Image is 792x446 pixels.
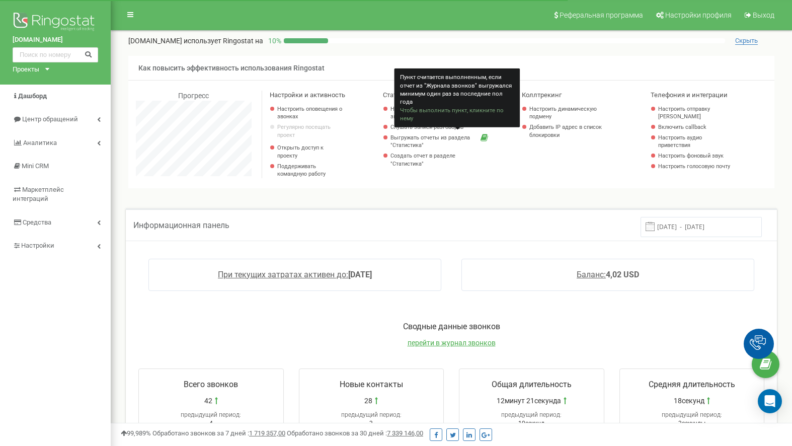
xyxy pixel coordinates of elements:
span: Выход [753,11,774,19]
a: При текущих затратах активен до:[DATE] [218,270,372,279]
div: Open Intercom Messenger [758,389,782,413]
div: Проекты [13,65,39,75]
span: Общая длительность [492,380,572,389]
span: Сводные данные звонков [403,322,500,331]
a: Настроить отправку [PERSON_NAME] [658,105,731,121]
span: Информационная панель [133,220,229,230]
a: Настроить голосовую почту [658,163,731,171]
span: Дашборд [18,92,47,100]
span: 18секунд [674,396,704,406]
a: Баланс:4,02 USD [577,270,639,279]
span: Аналитика [23,139,57,146]
a: Слушать записи разговоров [390,123,476,131]
p: 10 % [263,36,284,46]
span: Прогресс [178,92,209,100]
span: Средняя длительность [649,380,735,389]
span: предыдущий период: [662,411,722,418]
a: Настроить email отчеты по звонкам [390,105,476,121]
span: Настройки профиля [665,11,732,19]
p: Регулярно посещать проект [277,123,345,139]
a: Настроить фоновый звук [658,152,731,160]
span: 28 [364,396,372,406]
p: Поддерживать командную работу [277,163,345,178]
span: Новые контакты [340,380,403,389]
span: 3секунды [678,420,705,427]
u: 1 719 357,00 [249,429,285,437]
span: Реферальная программа [560,11,643,19]
span: Коллтрекинг [522,91,562,99]
span: Обработано звонков за 30 дней : [287,429,423,437]
span: 4 [209,420,213,427]
a: [DOMAIN_NAME] [13,35,98,45]
a: Настроить динамическую подмену [529,105,607,121]
span: 10секунд [518,420,544,427]
span: Настройки и активность [270,91,345,99]
span: Телефония и интеграции [651,91,728,99]
a: Настроить оповещения о звонках [277,105,345,121]
a: Выгружать отчеты из раздела "Статистика" [390,134,476,150]
a: Настроить аудио приветствия [658,134,731,150]
span: 99,989% [121,429,151,437]
a: Добавить IP адрес в список блокировки [529,123,607,139]
span: предыдущий период: [181,411,241,418]
input: Поиск по номеру [13,47,98,62]
span: Скрыть [735,37,758,45]
span: Как повысить эффективность использования Ringostat [138,64,325,72]
span: Маркетплейс интеграций [13,186,64,203]
a: Открыть доступ к проекту [277,144,345,160]
span: Настройки [21,242,54,249]
a: перейти в журнал звонков [408,339,496,347]
span: 3 [369,420,373,427]
u: 7 339 146,00 [387,429,423,437]
span: Баланс: [577,270,606,279]
span: предыдущий период: [501,411,562,418]
img: Ringostat logo [13,10,98,35]
span: использует Ringostat на [184,37,263,45]
span: Пункт считается выполненным, если отчет из "Журнала звонков" выгружался минимум один раз за после... [400,73,512,105]
span: Средства [23,218,51,226]
span: Обработано звонков за 7 дней : [152,429,285,437]
span: 42 [204,396,212,406]
span: Всего звонков [184,380,238,389]
span: Mini CRM [22,162,49,170]
span: 12минут 21секунда [497,396,561,406]
span: При текущих затратах активен до: [218,270,348,279]
span: Чтобы выполнить пункт, кликните по нему [400,106,504,121]
span: предыдущий период: [341,411,402,418]
p: [DOMAIN_NAME] [128,36,263,46]
span: Центр обращений [22,115,78,123]
a: Включить callback [658,123,731,131]
a: Создать отчет в разделе "Статистика" [390,152,476,168]
span: Статистика [383,91,418,99]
